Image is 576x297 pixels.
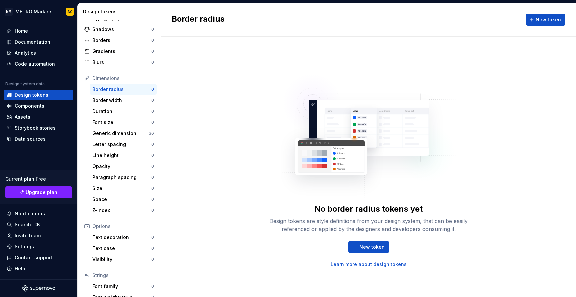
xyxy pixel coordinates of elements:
[26,189,57,196] span: Upgrade plan
[92,37,151,44] div: Borders
[5,186,72,198] a: Upgrade plan
[151,284,154,289] div: 0
[149,131,154,136] div: 36
[5,8,13,16] div: MM
[4,241,73,252] a: Settings
[92,86,151,93] div: Border radius
[4,219,73,230] button: Search ⌘K
[92,234,151,241] div: Text decoration
[151,153,154,158] div: 0
[172,14,225,26] h2: Border radius
[314,204,423,214] div: No border radius tokens yet
[22,285,55,292] svg: Supernova Logo
[5,176,72,182] div: Current plan : Free
[151,120,154,125] div: 0
[82,35,157,46] a: Borders0
[82,24,157,35] a: Shadows0
[1,4,76,19] button: MMMETRO Markets Design SystemAC
[90,232,157,243] a: Text decoration0
[90,150,157,161] a: Line height0
[151,186,154,191] div: 0
[151,49,154,54] div: 0
[92,59,151,66] div: Blurs
[15,210,45,217] div: Notifications
[90,139,157,150] a: Letter spacing0
[151,142,154,147] div: 0
[90,172,157,183] a: Paragraph spacing0
[92,26,151,33] div: Shadows
[359,244,385,250] span: New token
[15,254,52,261] div: Contact support
[151,98,154,103] div: 0
[82,57,157,68] a: Blurs0
[90,183,157,194] a: Size0
[92,196,151,203] div: Space
[4,230,73,241] a: Invite team
[92,223,154,230] div: Options
[15,265,25,272] div: Help
[151,235,154,240] div: 0
[348,241,389,253] button: New token
[151,109,154,114] div: 0
[92,97,151,104] div: Border width
[151,38,154,43] div: 0
[151,164,154,169] div: 0
[4,252,73,263] button: Contact support
[4,90,73,100] a: Design tokens
[151,257,154,262] div: 0
[92,119,151,126] div: Font size
[4,37,73,47] a: Documentation
[90,243,157,254] a: Text case0
[90,254,157,265] a: Visibility0
[536,16,561,23] span: New token
[151,87,154,92] div: 0
[4,26,73,36] a: Home
[15,39,50,45] div: Documentation
[15,125,56,131] div: Storybook stories
[4,208,73,219] button: Notifications
[90,194,157,205] a: Space0
[4,134,73,144] a: Data sources
[83,8,158,15] div: Design tokens
[90,161,157,172] a: Opacity0
[15,232,41,239] div: Invite team
[151,27,154,32] div: 0
[15,61,55,67] div: Code automation
[92,283,151,290] div: Font family
[90,205,157,216] a: Z-index0
[92,108,151,115] div: Duration
[526,14,565,26] button: New token
[92,207,151,214] div: Z-index
[92,272,154,279] div: Strings
[15,243,34,250] div: Settings
[67,9,73,14] div: AC
[92,152,151,159] div: Line height
[92,130,149,137] div: Generic dimension
[92,75,154,82] div: Dimensions
[90,117,157,128] a: Font size0
[15,221,40,228] div: Search ⌘K
[331,261,407,268] a: Learn more about design tokens
[92,245,151,252] div: Text case
[82,46,157,57] a: Gradients0
[151,197,154,202] div: 0
[15,8,58,15] div: METRO Markets Design System
[15,103,44,109] div: Components
[4,112,73,122] a: Assets
[4,123,73,133] a: Storybook stories
[92,141,151,148] div: Letter spacing
[15,114,30,120] div: Assets
[90,281,157,292] a: Font family0
[15,92,48,98] div: Design tokens
[92,256,151,263] div: Visibility
[5,81,45,87] div: Design system data
[92,185,151,192] div: Size
[151,208,154,213] div: 0
[262,217,475,233] div: Design tokens are style definitions from your design system, that can be easily referenced or app...
[4,59,73,69] a: Code automation
[15,136,46,142] div: Data sources
[90,128,157,139] a: Generic dimension36
[151,60,154,65] div: 0
[15,50,36,56] div: Analytics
